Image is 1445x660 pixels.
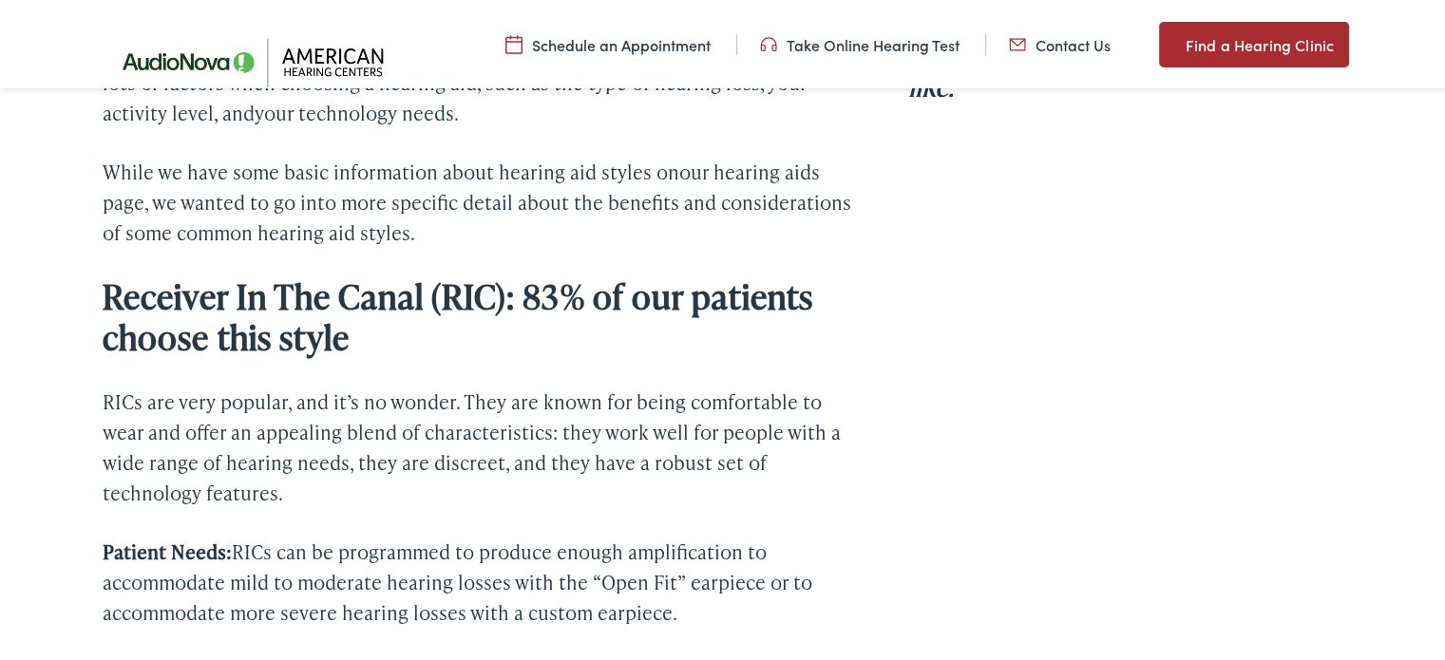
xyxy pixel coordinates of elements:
img: utility icon [1159,30,1176,53]
p: While we have some basic information about hearing aid styles on , we wanted to go into more spec... [103,154,855,245]
a: Contact Us [1009,31,1111,52]
a: Find a Hearing Clinic [1159,19,1349,65]
a: Take Online Hearing Test [760,31,960,52]
a: our hearing aids page [103,156,820,213]
strong: Receiver In The Canal (RIC): 83% of our patients choose this style [103,270,813,358]
img: utility icon [760,31,777,52]
a: Schedule an Appointment [505,31,711,52]
p: RICs are very popular, and it’s no wonder. They are known for being comfortable to wear and offer... [103,384,855,505]
strong: Patient Needs: [103,536,232,562]
img: utility icon [1009,31,1026,52]
img: utility icon [505,31,523,52]
a: your technology needs [255,97,454,123]
p: RICs can be programmed to produce enough amplification to accommodate mild to moderate hearing lo... [103,534,855,625]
